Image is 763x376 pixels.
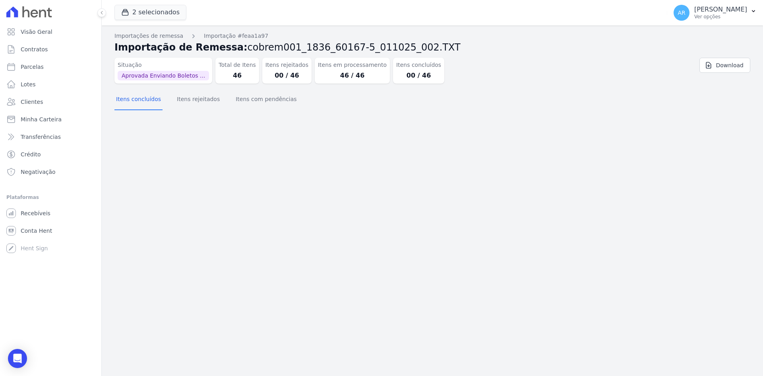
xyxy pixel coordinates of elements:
dt: Itens concluídos [396,61,441,69]
button: Itens com pendências [234,90,298,110]
dd: 00 / 46 [396,71,441,80]
span: Clientes [21,98,43,106]
a: Parcelas [3,59,98,75]
div: Open Intercom Messenger [8,349,27,368]
a: Contratos [3,41,98,57]
dd: 46 [219,71,256,80]
button: Itens rejeitados [175,90,221,110]
a: Lotes [3,76,98,92]
a: Minha Carteira [3,111,98,127]
a: Recebíveis [3,205,98,221]
dd: 00 / 46 [265,71,308,80]
button: AR [PERSON_NAME] Ver opções [667,2,763,24]
span: Negativação [21,168,56,176]
span: Contratos [21,45,48,53]
dt: Total de Itens [219,61,256,69]
span: cobrem001_1836_60167-5_011025_002.TXT [248,42,461,53]
span: Transferências [21,133,61,141]
span: Aprovada Enviando Boletos ... [118,71,209,80]
button: Itens concluídos [114,90,163,110]
span: Recebíveis [21,209,50,217]
a: Importações de remessa [114,32,183,40]
span: Visão Geral [21,28,52,36]
button: 2 selecionados [114,5,186,20]
dt: Itens rejeitados [265,61,308,69]
h2: Importação de Remessa: [114,40,750,55]
span: Lotes [21,80,36,88]
p: [PERSON_NAME] [694,6,747,14]
a: Importação #feaa1a97 [204,32,268,40]
span: Minha Carteira [21,115,62,123]
a: Crédito [3,146,98,162]
span: Crédito [21,150,41,158]
nav: Breadcrumb [114,32,750,40]
a: Visão Geral [3,24,98,40]
a: Download [699,58,750,73]
a: Conta Hent [3,223,98,239]
p: Ver opções [694,14,747,20]
a: Transferências [3,129,98,145]
a: Negativação [3,164,98,180]
dt: Situação [118,61,209,69]
a: Clientes [3,94,98,110]
span: AR [678,10,685,16]
dt: Itens em processamento [318,61,387,69]
span: Parcelas [21,63,44,71]
span: Conta Hent [21,227,52,235]
div: Plataformas [6,193,95,202]
dd: 46 / 46 [318,71,387,80]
